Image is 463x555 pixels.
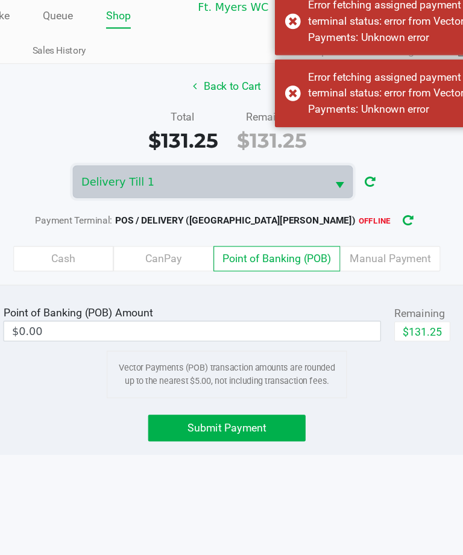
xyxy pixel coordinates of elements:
[210,544,253,553] span: Web: v1.40.0
[30,294,169,309] div: Point of Banking (POB) Amount
[241,118,303,132] div: Remaining
[58,213,128,222] span: Payment Terminal:
[39,241,129,264] label: Cash
[65,25,92,42] a: Queue
[383,309,433,327] button: $131.25
[334,241,424,264] label: Manual Payment
[219,241,334,264] label: Point of Banking (POB)
[160,394,303,418] button: Submit Payment
[193,86,270,108] button: Back to Cart
[351,214,380,222] span: offline
[160,118,222,132] div: Total
[383,295,433,309] div: Remaining
[122,25,145,42] a: Shop
[361,6,389,44] span: Delivery Till 1
[129,241,219,264] label: CanPay
[160,132,222,159] div: $131.25
[123,336,340,378] div: Vector Payments (POB) transaction amounts are rounded up to the nearest $5.00, not including tran...
[100,176,315,190] span: Delivery Till 1
[305,81,447,125] div: Error fetching assigned payment terminal status: error from Vector Payments: Unknown error
[241,132,303,159] div: $131.25
[305,16,447,60] div: Error fetching assigned payment terminal status: error from Vector Payments: Unknown error
[9,57,25,72] a: Cart
[9,25,35,42] a: Intake
[196,400,267,411] span: Submit Payment
[131,213,348,222] span: POS / DELIVERY ([GEOGRAPHIC_DATA][PERSON_NAME])
[206,18,318,33] span: Ft. Myers WC
[322,169,345,197] button: Select
[55,57,104,72] a: Sales History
